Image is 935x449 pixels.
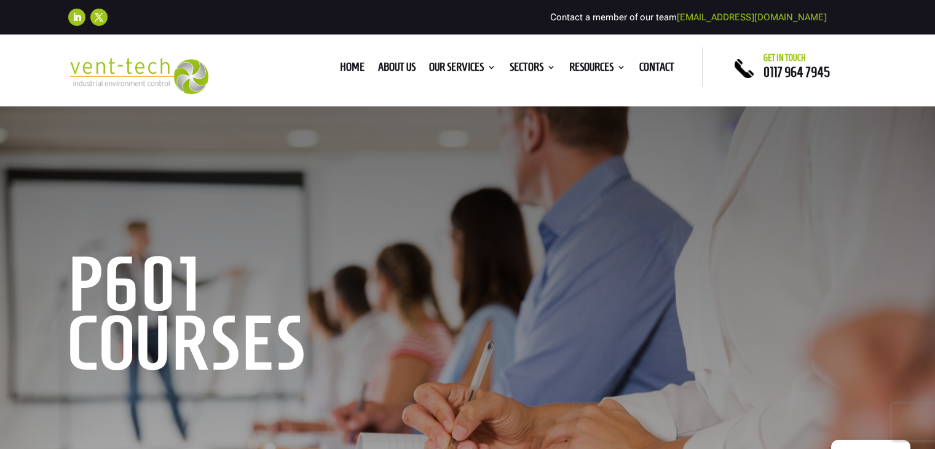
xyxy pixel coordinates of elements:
a: Follow on LinkedIn [68,9,85,26]
span: Contact a member of our team [550,12,827,23]
span: Get in touch [763,53,806,63]
a: 0117 964 7945 [763,65,830,79]
a: Sectors [510,63,556,76]
a: Resources [569,63,626,76]
a: Follow on X [90,9,108,26]
h1: P601 Courses [68,255,443,379]
a: [EMAIL_ADDRESS][DOMAIN_NAME] [677,12,827,23]
a: Home [340,63,365,76]
a: About us [378,63,416,76]
a: Contact [639,63,674,76]
img: 2023-09-27T08_35_16.549ZVENT-TECH---Clear-background [68,58,209,94]
a: Our Services [429,63,496,76]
